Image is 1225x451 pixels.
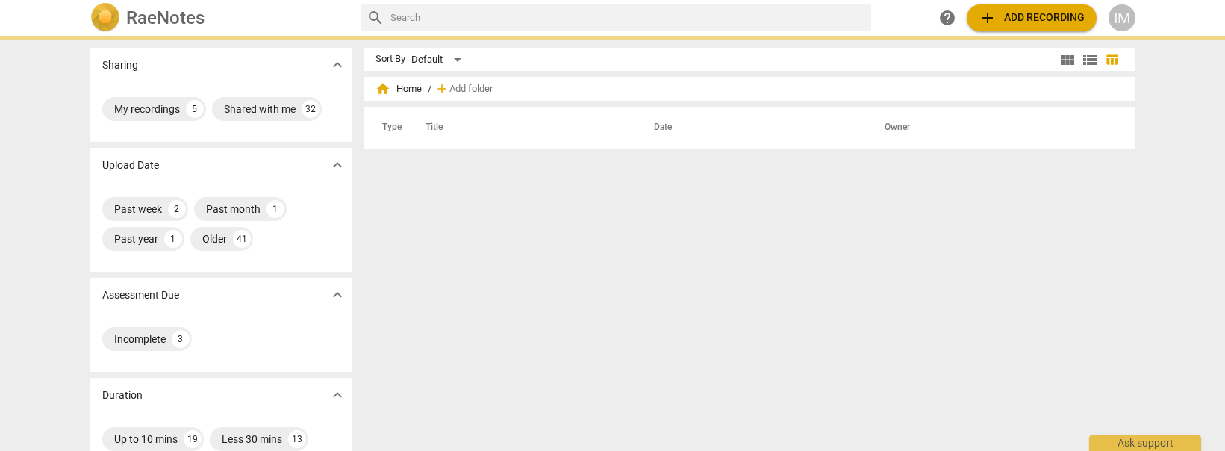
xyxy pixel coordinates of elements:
[266,200,284,218] div: 1
[114,332,166,346] div: Incomplete
[428,84,431,95] span: /
[867,107,1120,149] th: Owner
[233,230,251,248] div: 41
[938,9,956,27] span: help
[328,286,346,304] span: expand_more
[1059,51,1076,69] span: view_module
[367,9,384,27] span: search
[184,430,202,448] div: 19
[222,432,282,447] div: Less 30 mins
[934,4,961,31] a: Help
[979,9,1085,27] span: Add recording
[102,158,159,173] p: Upload Date
[90,3,120,33] img: Logo
[114,432,178,447] div: Up to 10 mins
[390,6,865,30] input: Search
[408,107,636,149] th: Title
[90,3,349,33] a: LogoRaeNotes
[375,54,405,65] div: Sort By
[126,7,205,28] h2: RaeNotes
[172,330,190,348] div: 3
[328,386,346,404] span: expand_more
[202,231,227,246] div: Older
[206,202,261,217] div: Past month
[288,430,306,448] div: 13
[114,231,158,246] div: Past year
[1079,49,1101,71] button: List view
[102,287,179,303] p: Assessment Due
[326,284,349,306] button: Show more
[102,388,143,403] p: Duration
[224,102,296,116] div: Shared with me
[326,384,349,406] button: Show more
[114,202,162,217] div: Past week
[326,154,349,176] button: Show more
[102,57,138,73] p: Sharing
[375,81,390,96] span: home
[1056,49,1079,71] button: Tile view
[302,100,320,118] div: 32
[186,100,204,118] div: 5
[114,102,180,116] div: My recordings
[168,200,186,218] div: 2
[434,81,449,96] span: add
[328,56,346,74] span: expand_more
[636,107,867,149] th: Date
[1101,49,1123,71] button: Table view
[1081,51,1099,69] span: view_list
[326,54,349,76] button: Show more
[411,48,467,72] div: Default
[164,230,182,248] div: 1
[979,9,997,27] span: add
[328,156,346,174] span: expand_more
[1109,4,1135,31] button: IM
[1089,435,1201,451] div: Ask support
[449,84,493,95] span: Add folder
[967,4,1097,31] button: Upload
[1105,52,1119,66] span: table_chart
[370,107,408,149] th: Type
[375,81,422,96] span: Home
